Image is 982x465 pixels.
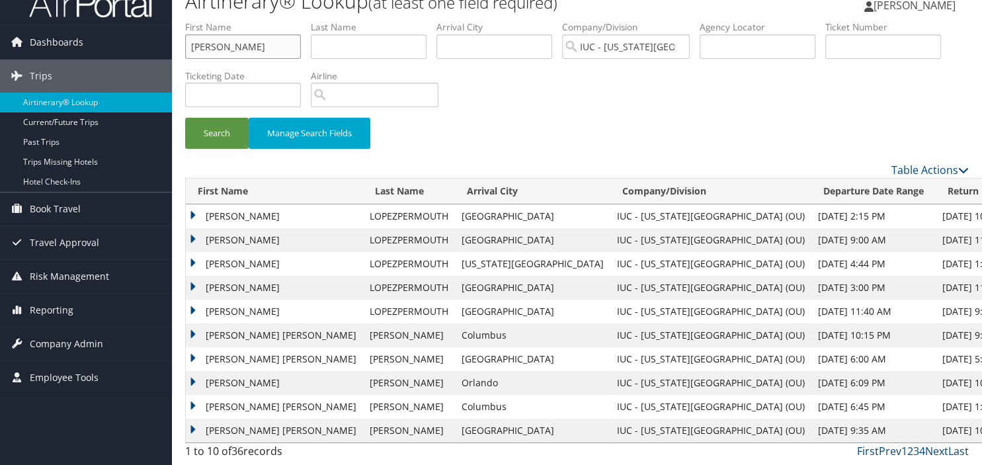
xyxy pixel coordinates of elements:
td: [PERSON_NAME] [186,371,363,395]
span: Book Travel [30,192,81,226]
td: [PERSON_NAME] [PERSON_NAME] [186,347,363,371]
th: Last Name: activate to sort column ascending [363,179,455,204]
a: Next [925,444,948,458]
a: First [857,444,879,458]
td: IUC - [US_STATE][GEOGRAPHIC_DATA] (OU) [610,395,811,419]
td: IUC - [US_STATE][GEOGRAPHIC_DATA] (OU) [610,419,811,443]
th: First Name: activate to sort column ascending [186,179,363,204]
a: Prev [879,444,901,458]
td: [PERSON_NAME] [186,204,363,228]
label: Airline [311,69,448,83]
td: Columbus [455,395,610,419]
td: IUC - [US_STATE][GEOGRAPHIC_DATA] (OU) [610,371,811,395]
a: 1 [901,444,907,458]
a: Table Actions [891,163,969,177]
a: 2 [907,444,913,458]
th: Company/Division [610,179,811,204]
th: Arrival City: activate to sort column ascending [455,179,610,204]
td: [GEOGRAPHIC_DATA] [455,300,610,323]
span: Reporting [30,294,73,327]
button: Search [185,118,249,149]
td: [PERSON_NAME] [363,419,455,443]
td: [DATE] 10:15 PM [811,323,936,347]
label: Company/Division [562,21,700,34]
td: [GEOGRAPHIC_DATA] [455,228,610,252]
td: [GEOGRAPHIC_DATA] [455,419,610,443]
td: [DATE] 6:45 PM [811,395,936,419]
td: [DATE] 6:00 AM [811,347,936,371]
td: [PERSON_NAME] [363,347,455,371]
label: Ticketing Date [185,69,311,83]
span: Company Admin [30,327,103,360]
span: Travel Approval [30,226,99,259]
td: [PERSON_NAME] [186,300,363,323]
label: Ticket Number [825,21,951,34]
td: LOPEZPERMOUTH [363,252,455,276]
td: [DATE] 9:35 AM [811,419,936,443]
span: 36 [231,444,243,458]
td: [PERSON_NAME] [363,395,455,419]
td: [DATE] 6:09 PM [811,371,936,395]
td: [PERSON_NAME] [PERSON_NAME] [186,323,363,347]
label: Arrival City [436,21,562,34]
td: IUC - [US_STATE][GEOGRAPHIC_DATA] (OU) [610,276,811,300]
span: Employee Tools [30,361,99,394]
a: 4 [919,444,925,458]
label: Last Name [311,21,436,34]
td: LOPEZPERMOUTH [363,204,455,228]
td: [PERSON_NAME] [186,228,363,252]
td: [PERSON_NAME] [186,252,363,276]
td: [DATE] 2:15 PM [811,204,936,228]
td: IUC - [US_STATE][GEOGRAPHIC_DATA] (OU) [610,347,811,371]
td: [PERSON_NAME] [PERSON_NAME] [186,419,363,443]
td: [PERSON_NAME] [363,371,455,395]
td: [PERSON_NAME] [186,276,363,300]
td: IUC - [US_STATE][GEOGRAPHIC_DATA] (OU) [610,252,811,276]
td: [DATE] 11:40 AM [811,300,936,323]
a: Last [948,444,969,458]
td: IUC - [US_STATE][GEOGRAPHIC_DATA] (OU) [610,204,811,228]
td: LOPEZPERMOUTH [363,300,455,323]
a: 3 [913,444,919,458]
span: Risk Management [30,260,109,293]
td: [PERSON_NAME] [PERSON_NAME] [186,395,363,419]
td: IUC - [US_STATE][GEOGRAPHIC_DATA] (OU) [610,323,811,347]
td: [GEOGRAPHIC_DATA] [455,347,610,371]
span: Trips [30,60,52,93]
td: IUC - [US_STATE][GEOGRAPHIC_DATA] (OU) [610,300,811,323]
button: Manage Search Fields [249,118,370,149]
td: LOPEZPERMOUTH [363,228,455,252]
span: Dashboards [30,26,83,59]
th: Departure Date Range: activate to sort column ascending [811,179,936,204]
td: [PERSON_NAME] [363,323,455,347]
td: Columbus [455,323,610,347]
label: First Name [185,21,311,34]
label: Agency Locator [700,21,825,34]
td: Orlando [455,371,610,395]
td: [DATE] 9:00 AM [811,228,936,252]
td: [GEOGRAPHIC_DATA] [455,276,610,300]
td: IUC - [US_STATE][GEOGRAPHIC_DATA] (OU) [610,228,811,252]
td: [DATE] 4:44 PM [811,252,936,276]
td: [GEOGRAPHIC_DATA] [455,204,610,228]
td: [DATE] 3:00 PM [811,276,936,300]
td: LOPEZPERMOUTH [363,276,455,300]
td: [US_STATE][GEOGRAPHIC_DATA] [455,252,610,276]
